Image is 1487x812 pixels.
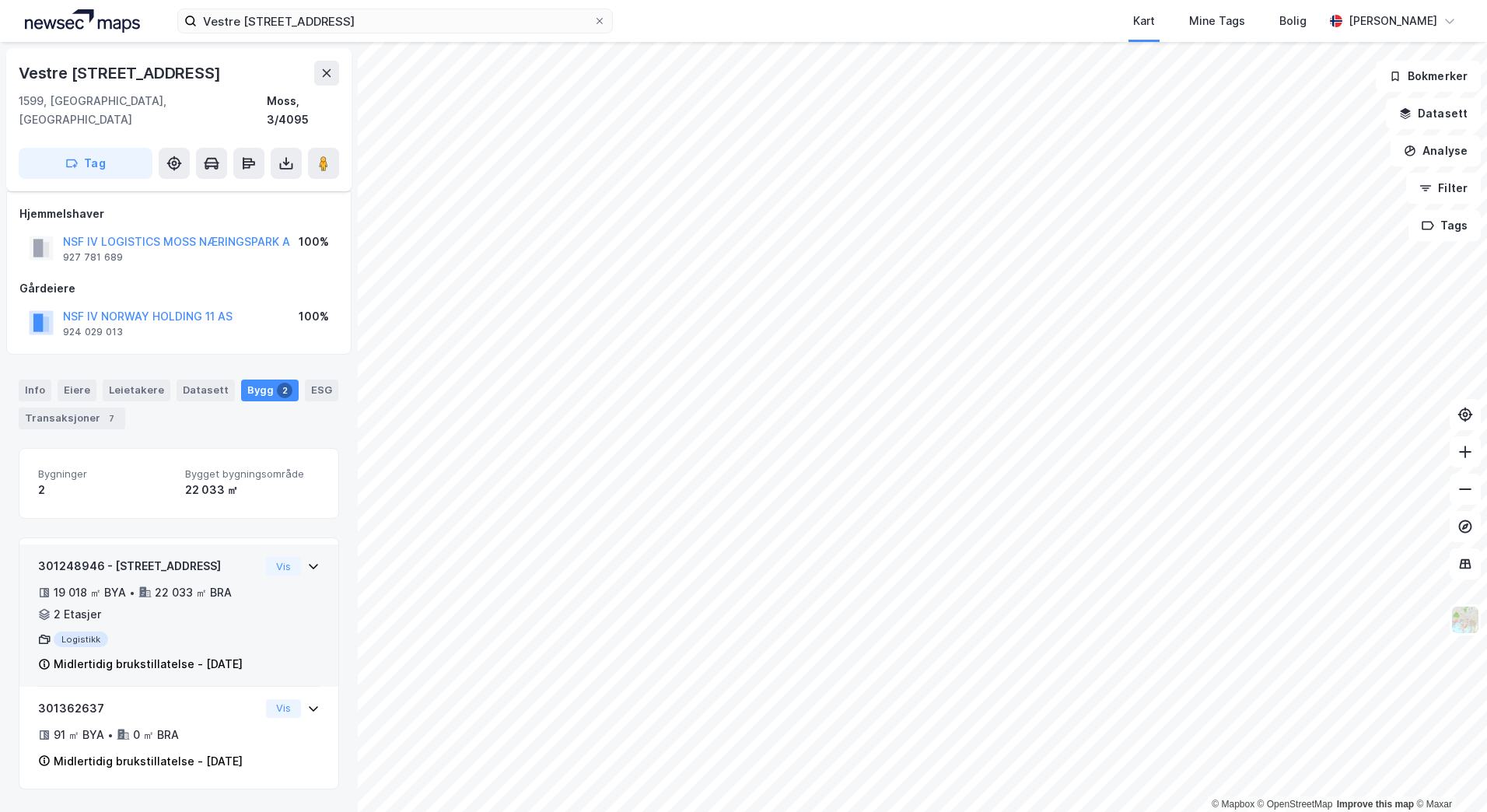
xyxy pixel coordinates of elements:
[185,481,320,499] div: 22 033 ㎡
[63,326,123,338] div: 924 029 013
[1409,737,1487,812] div: Kontrollprogram for chat
[1450,605,1480,635] img: Z
[58,380,96,401] div: Eiere
[1337,799,1414,810] a: Improve this map
[197,9,593,33] input: Søk på adresse, matrikkel, gårdeiere, leietakere eller personer
[266,557,301,576] button: Vis
[177,380,235,401] div: Datasett
[155,583,232,602] div: 22 033 ㎡ BRA
[54,752,243,771] div: Midlertidig brukstillatelse - [DATE]
[19,279,338,298] div: Gårdeiere
[1408,210,1481,241] button: Tags
[1349,12,1437,30] div: [PERSON_NAME]
[38,481,173,499] div: 2
[185,467,320,481] span: Bygget bygningsområde
[129,586,135,599] div: •
[19,61,223,86] div: Vestre [STREET_ADDRESS]
[1189,12,1245,30] div: Mine Tags
[267,92,339,129] div: Moss, 3/4095
[38,699,260,718] div: 301362637
[241,380,299,401] div: Bygg
[107,729,114,741] div: •
[299,307,329,326] div: 100%
[277,383,292,398] div: 2
[38,467,173,481] span: Bygninger
[54,605,101,624] div: 2 Etasjer
[54,655,243,674] div: Midlertidig brukstillatelse - [DATE]
[1212,799,1254,810] a: Mapbox
[266,699,301,718] button: Vis
[1376,61,1481,92] button: Bokmerker
[19,148,152,179] button: Tag
[19,380,51,401] div: Info
[25,9,140,33] img: logo.a4113a55bc3d86da70a041830d287a7e.svg
[1391,135,1481,166] button: Analyse
[305,380,338,401] div: ESG
[1258,799,1333,810] a: OpenStreetMap
[1133,12,1155,30] div: Kart
[299,233,329,251] div: 100%
[19,408,125,429] div: Transaksjoner
[1386,98,1481,129] button: Datasett
[103,380,170,401] div: Leietakere
[1409,737,1487,812] iframe: Chat Widget
[54,583,126,602] div: 19 018 ㎡ BYA
[103,411,119,426] div: 7
[1406,173,1481,204] button: Filter
[38,557,260,576] div: 301248946 - [STREET_ADDRESS]
[63,251,123,264] div: 927 781 689
[19,205,338,223] div: Hjemmelshaver
[133,726,179,744] div: 0 ㎡ BRA
[19,92,267,129] div: 1599, [GEOGRAPHIC_DATA], [GEOGRAPHIC_DATA]
[1279,12,1307,30] div: Bolig
[54,726,104,744] div: 91 ㎡ BYA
